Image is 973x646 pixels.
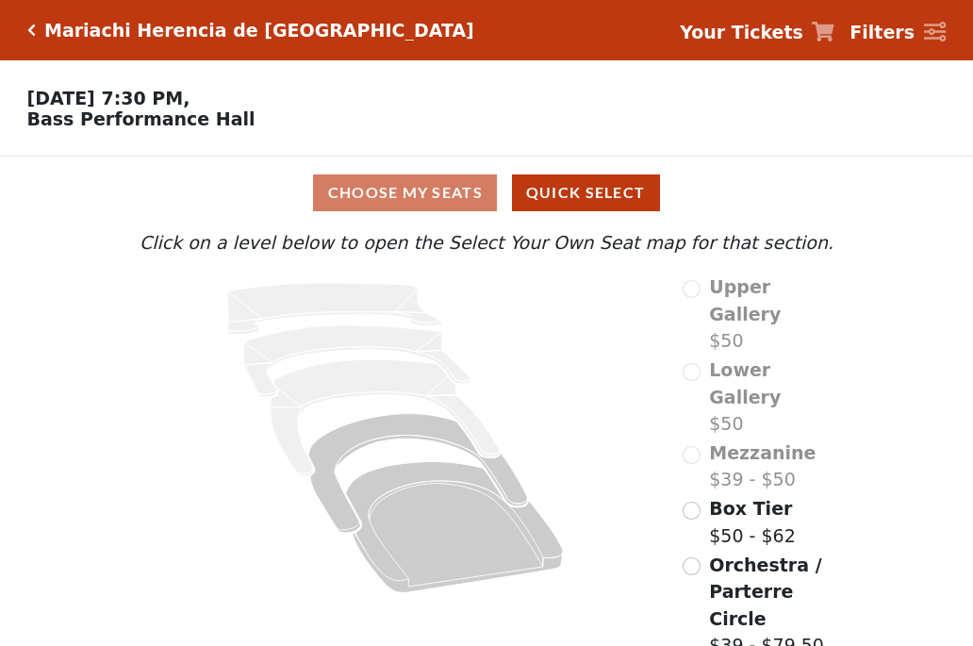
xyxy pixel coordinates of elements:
[709,555,821,629] span: Orchestra / Parterre Circle
[849,22,915,42] strong: Filters
[512,174,660,211] button: Quick Select
[27,24,36,37] a: Click here to go back to filters
[346,462,564,593] path: Orchestra / Parterre Circle - Seats Available: 647
[680,19,834,46] a: Your Tickets
[227,283,442,335] path: Upper Gallery - Seats Available: 0
[709,273,838,355] label: $50
[44,20,474,41] h5: Mariachi Herencia de [GEOGRAPHIC_DATA]
[709,498,792,519] span: Box Tier
[709,495,795,549] label: $50 - $62
[849,19,946,46] a: Filters
[709,359,781,407] span: Lower Gallery
[709,276,781,324] span: Upper Gallery
[135,229,838,257] p: Click on a level below to open the Select Your Own Seat map for that section.
[709,356,838,438] label: $50
[709,439,816,493] label: $39 - $50
[709,442,816,463] span: Mezzanine
[244,325,471,397] path: Lower Gallery - Seats Available: 0
[680,22,803,42] strong: Your Tickets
